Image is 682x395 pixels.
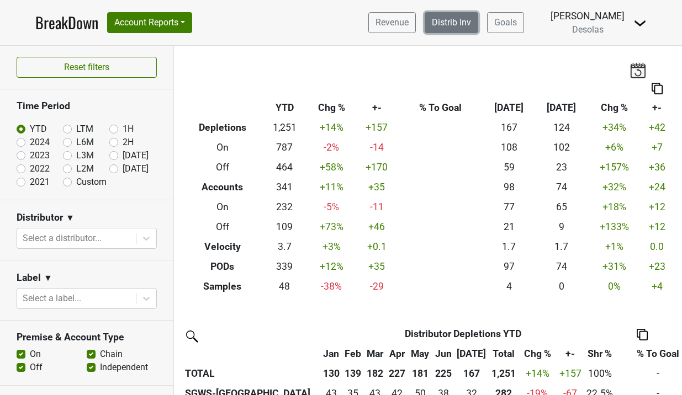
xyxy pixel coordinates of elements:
[44,271,52,285] span: ▼
[588,118,640,138] td: +34 %
[535,197,588,217] td: 65
[432,364,454,383] th: 225
[356,158,398,178] td: +170
[262,237,306,257] td: 3.7
[483,257,535,276] td: 97
[262,276,306,296] td: 48
[641,118,674,138] td: +42
[425,12,478,33] a: Distrib Inv
[641,276,674,296] td: +4
[559,368,581,379] span: +157
[306,257,356,276] td: +12 %
[182,118,262,138] th: Depletions
[588,257,640,276] td: +31 %
[306,276,356,296] td: -38 %
[35,11,98,34] a: BreakDown
[262,138,306,158] td: 787
[76,149,94,162] label: L3M
[182,197,262,217] th: On
[641,257,674,276] td: +23
[535,257,588,276] td: 74
[356,257,398,276] td: +35
[483,158,535,178] td: 59
[17,212,63,223] h3: Distributor
[306,217,356,237] td: +73 %
[364,364,386,383] th: 182
[551,9,625,23] div: [PERSON_NAME]
[17,100,157,112] h3: Time Period
[356,98,398,118] th: +-
[182,237,262,257] th: Velocity
[17,272,41,284] h3: Label
[588,197,640,217] td: +18 %
[637,329,648,340] img: Copy to clipboard
[489,364,519,383] th: 1,251
[535,118,588,138] td: 124
[306,197,356,217] td: -5 %
[483,178,535,197] td: 98
[483,217,535,237] td: 21
[483,118,535,138] td: 167
[535,237,588,257] td: 1.7
[100,348,123,361] label: Chain
[123,122,134,136] label: 1H
[535,158,588,178] td: 23
[588,178,640,197] td: +32 %
[584,364,616,383] td: 100%
[641,237,674,257] td: 0.0
[652,83,663,94] img: Copy to clipboard
[262,118,306,138] td: 1,251
[342,364,364,383] th: 139
[356,197,398,217] td: -11
[306,178,356,197] td: +11 %
[557,344,584,364] th: +-: activate to sort column ascending
[182,138,262,158] th: On
[306,138,356,158] td: -2 %
[386,364,408,383] th: 227
[641,217,674,237] td: +12
[306,158,356,178] td: +58 %
[535,98,588,118] th: [DATE]
[306,118,356,138] td: +14 %
[356,118,398,138] td: +157
[584,344,616,364] th: Shr %: activate to sort column ascending
[66,211,75,225] span: ▼
[123,149,149,162] label: [DATE]
[398,98,483,118] th: % To Goal
[76,136,94,149] label: L6M
[368,12,416,33] a: Revenue
[535,138,588,158] td: 102
[182,327,200,344] img: filter
[535,217,588,237] td: 9
[262,98,306,118] th: YTD
[76,162,94,175] label: L2M
[641,197,674,217] td: +12
[641,178,674,197] td: +24
[454,364,489,383] th: 167
[182,158,262,178] th: Off
[17,332,157,343] h3: Premise & Account Type
[535,178,588,197] td: 74
[262,158,306,178] td: 464
[588,237,640,257] td: +1 %
[100,361,148,374] label: Independent
[489,344,519,364] th: Total: activate to sort column ascending
[483,98,535,118] th: [DATE]
[30,175,50,189] label: 2021
[588,98,640,118] th: Chg %
[30,136,50,149] label: 2024
[633,17,647,30] img: Dropdown Menu
[182,276,262,296] th: Samples
[356,138,398,158] td: -14
[262,178,306,197] td: 341
[535,276,588,296] td: 0
[364,344,386,364] th: Mar: activate to sort column ascending
[182,178,262,197] th: Accounts
[182,217,262,237] th: Off
[432,344,454,364] th: Jun: activate to sort column ascending
[123,162,149,175] label: [DATE]
[123,136,134,149] label: 2H
[17,57,157,78] button: Reset filters
[356,276,398,296] td: -29
[262,257,306,276] td: 339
